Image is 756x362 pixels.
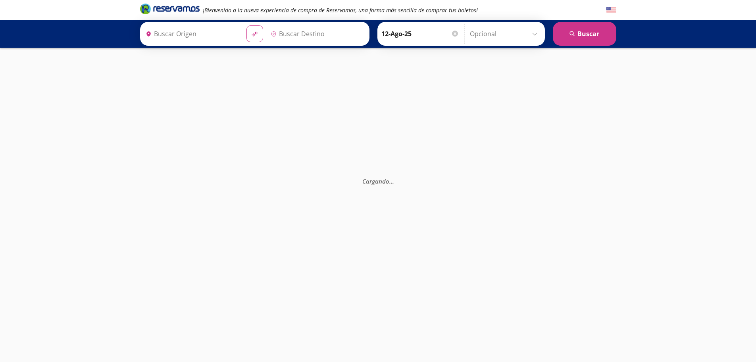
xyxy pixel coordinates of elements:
button: Buscar [553,22,616,46]
input: Buscar Origen [142,24,240,44]
em: ¡Bienvenido a la nueva experiencia de compra de Reservamos, una forma más sencilla de comprar tus... [203,6,478,14]
input: Opcional [470,24,541,44]
input: Buscar Destino [267,24,365,44]
input: Elegir Fecha [381,24,459,44]
span: . [392,177,394,185]
i: Brand Logo [140,3,200,15]
span: . [389,177,391,185]
button: English [606,5,616,15]
a: Brand Logo [140,3,200,17]
span: . [391,177,392,185]
em: Cargando [362,177,394,185]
